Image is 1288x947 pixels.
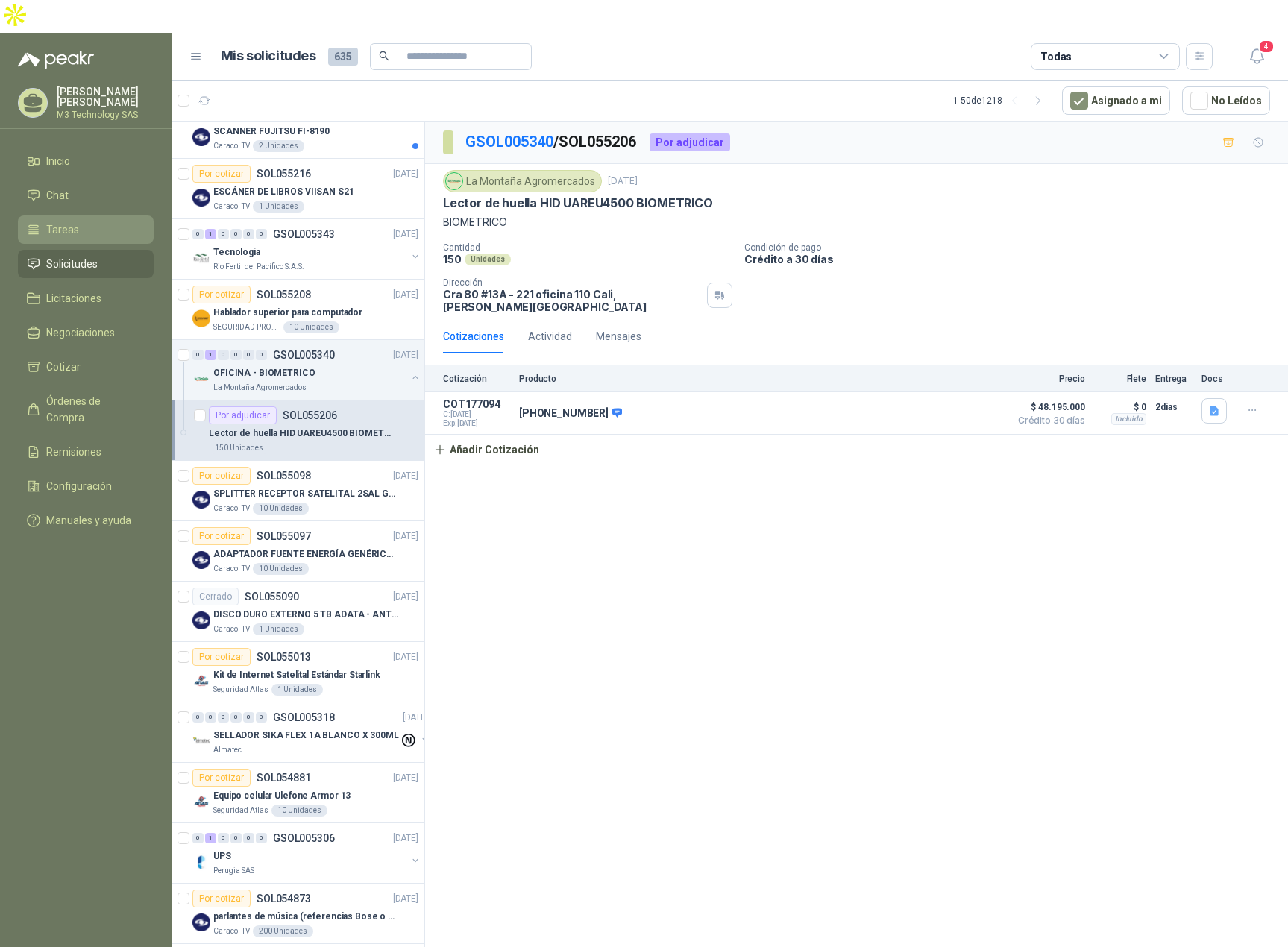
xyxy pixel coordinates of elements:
p: [DATE] [393,288,418,302]
p: Dirección [443,277,701,288]
a: Chat [18,181,154,210]
span: Órdenes de Compra [46,393,139,426]
p: Flete [1094,374,1146,384]
div: 10 Unidades [271,805,327,817]
div: Mensajes [596,328,641,344]
p: SOL055098 [257,471,311,481]
p: GSOL005340 [273,350,335,360]
div: Unidades [465,254,511,265]
div: 10 Unidades [253,563,309,575]
a: Cotizar [18,353,154,381]
p: COT177094 [443,398,510,410]
div: 0 [218,229,229,239]
p: Lector de huella HID UAREU4500 BIOMETRICO [209,427,395,441]
img: Company Logo [192,793,210,811]
a: 0 1 0 0 0 0 GSOL005306[DATE] Company LogoUPSPerugia SAS [192,829,421,877]
div: 2 Unidades [253,140,304,152]
p: SOL054881 [257,773,311,783]
div: 1 - 50 de 1218 [953,89,1050,113]
div: 150 Unidades [209,442,269,454]
p: BIOMETRICO [443,214,1270,230]
a: Por cotizarSOL055013[DATE] Company LogoKit de Internet Satelital Estándar StarlinkSeguridad Atlas... [172,642,424,702]
p: Precio [1011,374,1085,384]
a: CerradoSOL055090[DATE] Company LogoDISCO DURO EXTERNO 5 TB ADATA - ANTIGOLPESCaracol TV1 Unidades [172,582,424,642]
a: Por cotizarSOL055216[DATE] Company LogoESCÁNER DE LIBROS VIISAN S21Caracol TV1 Unidades [172,159,424,219]
a: Por cotizarSOL054881[DATE] Company LogoEquipo celular Ulefone Armor 13Seguridad Atlas10 Unidades [172,763,424,823]
img: Company Logo [192,370,210,388]
p: SEGURIDAD PROVISER LTDA [213,321,280,333]
img: Company Logo [192,913,210,931]
a: Manuales y ayuda [18,506,154,535]
div: Cotizaciones [443,328,504,344]
div: 0 [230,350,242,360]
img: Company Logo [446,173,462,189]
p: Almatec [213,744,242,756]
a: Órdenes de Compra [18,387,154,432]
a: Por cotizarSOL055217[DATE] Company LogoSCANNER FUJITSU FI-8190Caracol TV2 Unidades [172,98,424,159]
div: 0 [218,712,229,723]
div: 0 [230,833,242,843]
p: GSOL005318 [273,712,335,723]
span: 4 [1258,40,1275,54]
p: Caracol TV [213,140,250,152]
p: parlantes de música (referencias Bose o Alexa) CON MARCACION 1 LOGO (Mas datos en el adjunto) [213,910,399,924]
a: Remisiones [18,438,154,466]
p: GSOL005343 [273,229,335,239]
div: Todas [1040,48,1072,65]
p: SCANNER FUJITSU FI-8190 [213,125,330,139]
div: 1 Unidades [253,623,304,635]
span: Configuración [46,478,112,494]
div: Actividad [528,328,572,344]
div: 0 [192,350,204,360]
span: Crédito 30 días [1011,416,1085,425]
p: Caracol TV [213,201,250,213]
div: 0 [218,350,229,360]
img: Company Logo [192,672,210,690]
div: 10 Unidades [283,321,339,333]
p: [PERSON_NAME] [PERSON_NAME] [57,86,154,107]
div: Por cotizar [192,890,251,907]
div: Por cotizar [192,286,251,303]
div: Por cotizar [192,467,251,485]
p: [DATE] [393,469,418,483]
p: SOL055090 [245,591,299,602]
img: Company Logo [192,491,210,509]
button: No Leídos [1182,86,1270,115]
p: / SOL055206 [465,130,638,154]
p: La Montaña Agromercados [213,382,307,394]
p: Kit de Internet Satelital Estándar Starlink [213,668,380,682]
p: [DATE] [393,831,418,846]
p: $ 0 [1094,398,1146,416]
p: Caracol TV [213,563,250,575]
div: La Montaña Agromercados [443,170,602,192]
p: [PHONE_NUMBER] [519,407,622,421]
a: Configuración [18,472,154,500]
span: Solicitudes [46,256,98,272]
div: 0 [230,712,242,723]
p: [DATE] [393,771,418,785]
div: Por adjudicar [650,133,730,151]
p: SELLADOR SIKA FLEX 1A BLANCO X 300ML [213,729,399,743]
p: Crédito a 30 días [744,253,1282,265]
button: Añadir Cotización [425,435,547,465]
a: GSOL005340 [465,133,553,151]
div: 0 [243,833,254,843]
p: ADAPTADOR FUENTE ENERGÍA GENÉRICO 24V 1A [213,547,399,561]
p: Cotización [443,374,510,384]
p: SPLITTER RECEPTOR SATELITAL 2SAL GT-SP21 [213,487,399,501]
div: 1 [205,350,216,360]
p: SOL055097 [257,531,311,541]
div: 0 [205,712,216,723]
img: Company Logo [192,551,210,569]
a: 0 0 0 0 0 0 GSOL005318[DATE] Company LogoSELLADOR SIKA FLEX 1A BLANCO X 300MLAlmatec [192,708,431,756]
p: Cantidad [443,242,732,253]
div: 0 [230,229,242,239]
p: Lector de huella HID UAREU4500 BIOMETRICO [443,195,713,211]
p: Caracol TV [213,925,250,937]
span: search [379,51,389,61]
div: 1 Unidades [253,201,304,213]
div: 0 [243,229,254,239]
p: SOL055216 [257,169,311,179]
div: Por cotizar [192,769,251,787]
p: [DATE] [393,348,418,362]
